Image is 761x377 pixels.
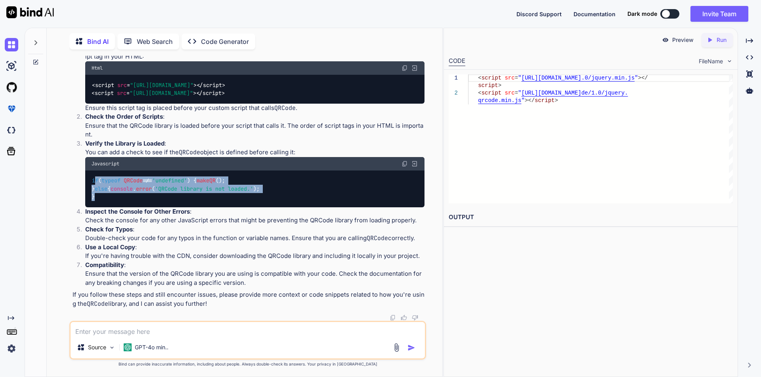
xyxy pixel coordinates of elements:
[95,81,114,89] span: script
[124,343,132,351] img: GPT-4o mini
[5,123,18,137] img: darkCloudIdeIcon
[196,89,225,97] span: </ >
[136,185,152,192] span: error
[85,139,424,157] p: : You can add a check to see if the object is defined before calling it:
[392,343,401,352] img: attachment
[411,64,418,72] img: Open in Browser
[6,6,54,18] img: Bind AI
[449,74,458,82] div: 1
[481,90,501,96] span: script
[581,90,628,96] span: de/1.0/jquery.
[85,261,124,269] strong: Compatibility
[137,37,173,46] p: Web Search
[85,112,424,139] p: : Ensure that the QRCode library is loaded before your script that calls it. The order of script ...
[699,57,723,65] span: FileName
[444,208,738,227] h2: OUTPUT
[574,11,616,17] span: Documentation
[95,185,107,192] span: else
[478,90,481,96] span: <
[73,290,424,308] p: If you follow these steps and still encounter issues, please provide more context or code snippet...
[514,90,518,96] span: =
[690,6,748,22] button: Invite Team
[390,314,396,321] img: copy
[574,10,616,18] button: Documentation
[109,344,115,351] img: Pick Models
[478,97,521,104] span: qrcode.min.js
[5,342,18,355] img: settings
[717,36,727,44] p: Run
[85,225,424,243] p: : Double-check your code for any typos in the function or variable names. Ensure that you are cal...
[92,176,260,201] code: ( !== ) { (); } { . ( ); }
[197,177,216,184] span: makeQR
[203,81,222,89] span: script
[521,97,524,104] span: "
[117,89,126,97] span: src
[402,65,408,71] img: copy
[92,89,196,97] span: < = >
[155,185,253,192] span: 'QRCode library is not loaded.'
[516,10,562,18] button: Discord Support
[478,82,498,89] span: script
[516,11,562,17] span: Discord Support
[498,82,501,89] span: >
[367,234,388,242] code: QRCode
[95,89,114,97] span: script
[69,361,426,367] p: Bind can provide inaccurate information, including about people. Always double-check its answers....
[124,177,143,184] span: QRCode
[117,81,127,89] span: src
[85,243,424,261] p: : If you're having trouble with the CDN, consider downloading the QRCode library and including it...
[521,75,585,81] span: [URL][DOMAIN_NAME].
[85,113,163,120] strong: Check the Order of Scripts
[135,343,168,351] p: GPT-4o min..
[85,261,424,288] p: : Ensure that the version of the QRCode library you are using is compatible with your code. Check...
[152,177,187,184] span: 'undefined'
[412,314,418,321] img: dislike
[101,177,120,184] span: typeof
[505,75,514,81] span: src
[411,160,418,167] img: Open in Browser
[85,104,424,113] p: Ensure this script tag is placed before your custom script that calls .
[449,57,465,66] div: CODE
[92,177,98,184] span: if
[87,37,109,46] p: Bind AI
[85,208,190,215] strong: Inspect the Console for Other Errors
[449,89,458,97] div: 2
[635,75,638,81] span: "
[274,104,296,112] code: QRCode
[5,81,18,94] img: githubLight
[518,90,521,96] span: "
[5,59,18,73] img: ai-studio
[201,37,249,46] p: Code Generator
[535,97,554,104] span: script
[5,38,18,51] img: chat
[88,343,106,351] p: Source
[203,89,222,97] span: script
[514,75,518,81] span: =
[524,97,534,104] span: ></
[111,185,133,192] span: console
[85,140,164,147] strong: Verify the Library is Loaded
[401,314,407,321] img: like
[402,161,408,167] img: copy
[179,148,200,156] code: QRCode
[85,207,424,225] p: : Check the console for any other JavaScript errors that might be preventing the QRCode library f...
[197,81,225,89] span: </ >
[662,36,669,44] img: preview
[521,90,581,96] span: [URL][DOMAIN_NAME]
[627,10,657,18] span: Dark mode
[481,75,501,81] span: script
[85,225,133,233] strong: Check for Typos
[518,75,521,81] span: "
[726,58,733,64] img: chevron down
[130,89,193,97] span: "[URL][DOMAIN_NAME]"
[478,75,481,81] span: <
[92,81,197,89] span: < = >
[130,81,193,89] span: "[URL][DOMAIN_NAME]"
[554,97,558,104] span: >
[672,36,694,44] p: Preview
[585,75,635,81] span: 0/jquery.min.js
[85,243,135,251] strong: Use a Local Copy
[505,90,514,96] span: src
[638,75,648,81] span: ></
[92,161,119,167] span: Javascript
